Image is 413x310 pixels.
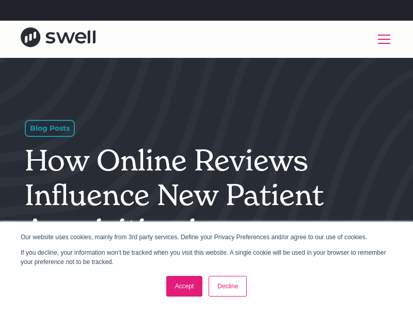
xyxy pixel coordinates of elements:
div: Blog Posts [25,120,75,137]
h1: How Online Reviews Influence New Patient Acquisition in Healthcare [25,143,367,282]
a: home [21,27,96,51]
div: menu [372,27,392,52]
a: Accept [166,276,203,297]
p: If you decline, your information won’t be tracked when you visit this website. A single cookie wi... [21,248,392,267]
p: Our website uses cookies, mainly from 3rd party services. Define your Privacy Preferences and/or ... [21,233,392,242]
a: Decline [209,276,247,297]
